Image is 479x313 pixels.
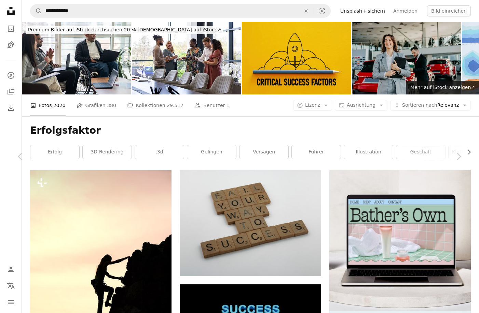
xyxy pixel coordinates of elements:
button: Lizenz [293,100,332,111]
a: Kollektionen 29.517 [127,94,183,116]
button: Löschen [299,4,314,17]
a: Geschäft [396,145,445,159]
a: Entdecken [4,69,18,82]
span: Mehr auf iStock anzeigen ↗ [410,85,475,90]
a: Kollektionen [4,85,18,99]
a: gelingen [187,145,236,159]
img: file-1707883121023-8e3502977149image [329,170,471,311]
span: Ausrichtung [347,102,375,108]
a: braune Holzklötze auf weißem Tisch [180,220,321,226]
span: 380 [107,102,116,109]
img: Teamwork und Innovation als Erfolgsfaktor am Arbeitsplatz [132,22,241,94]
img: braune Holzklötze auf weißem Tisch [180,170,321,276]
button: Sortieren nachRelevanz [390,100,471,111]
span: 29.517 [167,102,183,109]
a: Fotos [4,22,18,35]
a: Anmelden / Registrieren [4,263,18,276]
a: Anmelden [389,5,422,16]
img: Vielfalt und Zielstrebigkeit als Erfolgsfaktor [22,22,131,94]
span: Relevanz [402,102,459,109]
button: Menü [4,295,18,309]
a: Grafiken [4,38,18,52]
button: Sprache [4,279,18,293]
a: Unsplash+ sichern [336,5,389,16]
div: 20 % [DEMOGRAPHIC_DATA] auf iStock ↗ [26,26,223,34]
button: Ausrichtung [335,100,387,111]
a: Mädchen allein bezwingen den Gipfel bei einem Aufstieg in einer fantastischen Berglandschaft bei ... [30,273,172,279]
button: Visuelle Suche [314,4,330,17]
a: Erfolg [30,145,79,159]
img: Partnerschaft als Erfolgsfaktor [352,22,461,94]
img: Schritte zum Erfolg. Kritischer Erfolgsfaktor CSF [242,22,351,94]
a: Premium-Bilder auf iStock durchsuchen|20 % [DEMOGRAPHIC_DATA] auf iStock↗ [22,22,227,38]
span: Premium-Bilder auf iStock durchsuchen | [28,27,124,32]
a: Weiter [438,124,479,189]
a: Versagen [239,145,288,159]
button: Unsplash suchen [30,4,42,17]
h1: Erfolgsfaktor [30,124,471,137]
form: Finden Sie Bildmaterial auf der ganzen Webseite [30,4,331,18]
a: Benutzer 1 [194,94,230,116]
a: 3D-Rendering [83,145,132,159]
button: Bild einreichen [427,5,471,16]
a: Führer [292,145,341,159]
a: .3d [135,145,184,159]
a: Mehr auf iStock anzeigen↗ [406,81,479,94]
span: Sortieren nach [402,102,437,108]
a: Bisherige Downloads [4,101,18,115]
a: Illustration [344,145,393,159]
span: Lizenz [305,102,320,108]
a: Grafiken 380 [77,94,116,116]
span: 1 [227,102,230,109]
